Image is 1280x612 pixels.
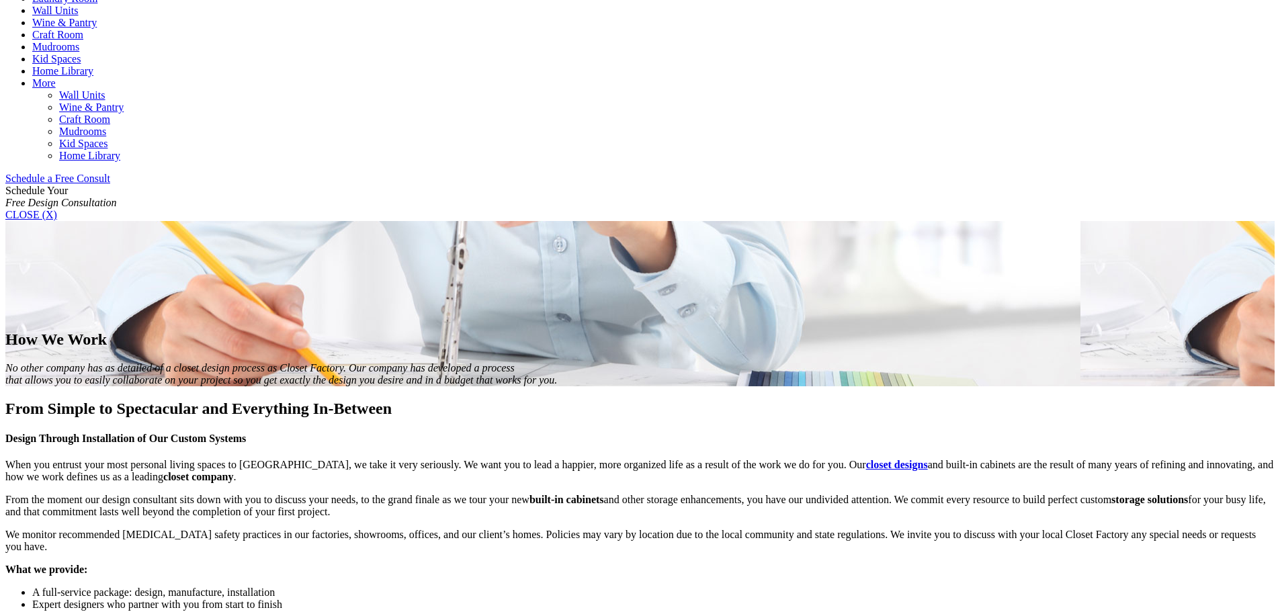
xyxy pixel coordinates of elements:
p: When you entrust your most personal living spaces to [GEOGRAPHIC_DATA], we take it very seriously... [5,459,1275,483]
em: No other company has as detailed of a closet design process as Closet Factory. Our company has de... [5,362,557,386]
h2: From Simple to Spectacular and Everything In-Between [5,400,1275,418]
a: Wall Units [59,89,105,101]
a: More menu text will display only on big screen [32,77,56,89]
strong: storage solutions [1111,494,1188,505]
a: Kid Spaces [32,53,81,64]
a: Schedule a Free Consult (opens a dropdown menu) [5,173,110,184]
a: Craft Room [32,29,83,40]
a: Kid Spaces [59,138,108,149]
h1: How We Work [5,331,1275,349]
a: closet designs [866,459,928,470]
p: From the moment our design consultant sits down with you to discuss your needs, to the grand fina... [5,494,1275,518]
strong: built-in cabinets [529,494,604,505]
li: A full-service package: design, manufacture, installation [32,586,1275,599]
a: CLOSE (X) [5,209,57,220]
a: Mudrooms [59,126,106,137]
strong: closet company [163,471,233,482]
em: Free Design Consultation [5,197,117,208]
h4: Design Through Installation of Our Custom Systems [5,433,1275,445]
a: Wine & Pantry [32,17,97,28]
a: Mudrooms [32,41,79,52]
b: What we provide: [5,564,87,575]
p: We monitor recommended [MEDICAL_DATA] safety practices in our factories, showrooms, offices, and ... [5,529,1275,553]
a: Wall Units [32,5,78,16]
a: Home Library [59,150,120,161]
span: Schedule Your [5,185,117,208]
a: Craft Room [59,114,110,125]
li: Expert designers who partner with you from start to finish [32,599,1275,611]
a: Home Library [32,65,93,77]
a: Wine & Pantry [59,101,124,113]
